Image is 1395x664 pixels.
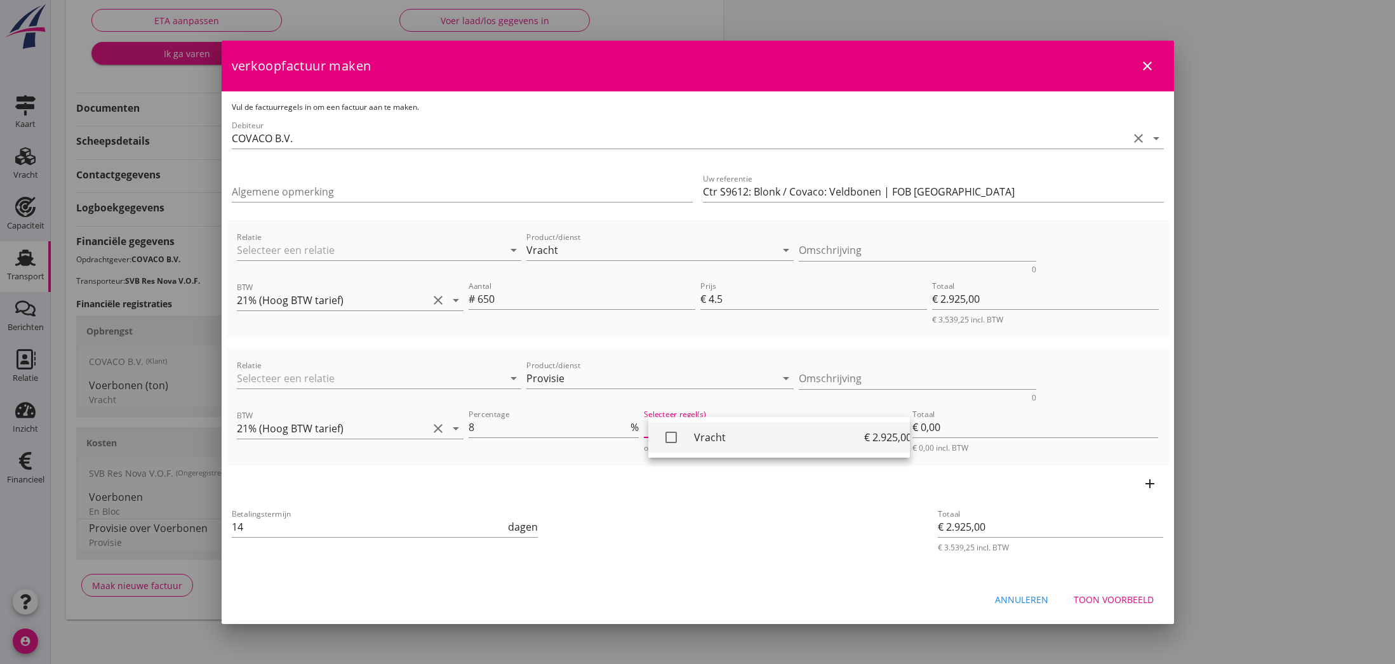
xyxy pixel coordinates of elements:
[506,371,521,386] i: arrow_drop_down
[469,291,477,307] div: #
[799,240,1036,261] textarea: Omschrijving
[912,417,1158,437] input: Totaal
[700,291,709,307] div: €
[1142,476,1158,491] i: add
[628,420,639,435] div: %
[985,588,1058,611] button: Annuleren
[938,517,1163,537] input: Totaal
[448,421,464,436] i: arrow_drop_down
[477,289,695,309] input: Aantal
[694,430,864,445] div: Vracht
[1064,588,1164,611] button: Toon voorbeeld
[778,371,794,386] i: arrow_drop_down
[237,368,486,388] input: Relatie
[932,314,1159,325] div: € 3.539,25 incl. BTW
[658,425,684,450] i: check_box_outline_blank
[1032,394,1036,402] div: 0
[864,422,900,453] div: € 2.925,00
[938,542,1163,553] div: € 3.539,25 incl. BTW
[526,240,776,260] input: Product/dienst
[644,442,907,453] div: over € 0,00
[703,182,1164,202] input: Uw referentie
[912,442,1158,453] div: € 0,00 incl. BTW
[431,421,446,436] i: clear
[709,289,927,309] input: Prijs
[506,242,521,258] i: arrow_drop_down
[222,41,1174,91] div: verkoopfactuur maken
[1149,131,1164,146] i: arrow_drop_down
[799,368,1036,389] textarea: Omschrijving
[1140,58,1155,74] i: close
[469,417,628,437] input: Percentage
[995,593,1048,606] div: Annuleren
[237,240,486,260] input: Relatie
[448,293,464,308] i: arrow_drop_down
[778,242,794,258] i: arrow_drop_down
[1074,593,1154,606] div: Toon voorbeeld
[526,368,776,388] input: Product/dienst
[1032,266,1036,274] div: 0
[431,293,446,308] i: clear
[232,128,1128,149] input: Debiteur
[237,290,428,310] input: BTW
[232,182,693,202] input: Algemene opmerking
[232,517,506,537] input: Betalingstermijn
[505,519,538,535] div: dagen
[232,102,419,112] span: Vul de factuurregels in om een factuur aan te maken.
[932,289,1159,309] input: Totaal
[237,418,428,439] input: BTW
[1131,131,1146,146] i: clear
